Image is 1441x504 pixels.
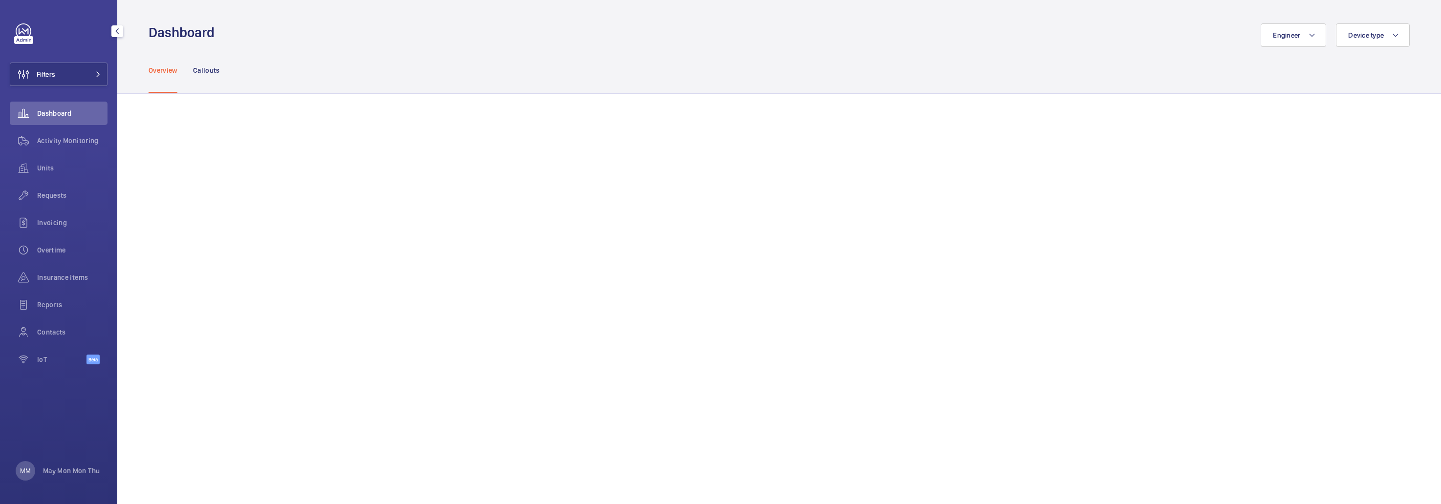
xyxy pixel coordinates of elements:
span: Dashboard [37,108,108,118]
span: Beta [86,355,100,364]
button: Engineer [1261,23,1326,47]
span: Requests [37,190,108,200]
h1: Dashboard [149,23,220,42]
span: Overtime [37,245,108,255]
span: Filters [37,69,55,79]
span: IoT [37,355,86,364]
span: Units [37,163,108,173]
span: Reports [37,300,108,310]
p: MM [20,466,31,476]
button: Filters [10,63,108,86]
p: Overview [149,65,177,75]
button: Device type [1336,23,1410,47]
p: May Mon Mon Thu [43,466,100,476]
span: Device type [1348,31,1384,39]
span: Insurance items [37,273,108,282]
span: Engineer [1273,31,1300,39]
span: Invoicing [37,218,108,228]
span: Activity Monitoring [37,136,108,146]
p: Callouts [193,65,220,75]
span: Contacts [37,327,108,337]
